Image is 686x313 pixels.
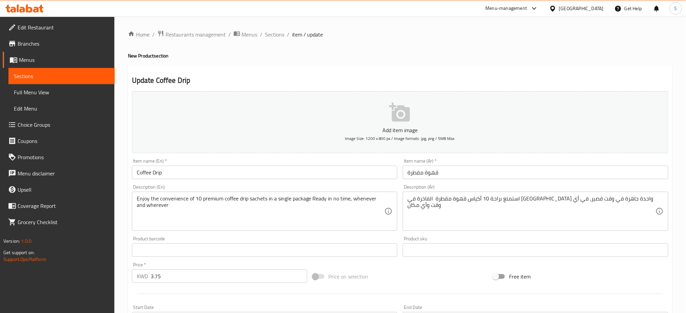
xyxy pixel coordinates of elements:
[3,255,46,264] a: Support.OpsPlatform
[3,19,115,35] a: Edit Restaurant
[329,272,369,281] span: Price on selection
[14,104,109,113] span: Edit Menu
[152,30,155,39] li: /
[3,182,115,198] a: Upsell
[132,75,668,86] h2: Update Coffee Drip
[559,5,604,12] div: [GEOGRAPHIC_DATA]
[403,243,668,257] input: Please enter product sku
[234,30,257,39] a: Menus
[345,135,456,142] span: Image Size: 1200 x 800 px / Image formats: jpg, png / 5MB Max.
[8,84,115,100] a: Full Menu View
[132,243,398,257] input: Please enter product barcode
[3,198,115,214] a: Coverage Report
[407,195,656,227] textarea: استمتع براحة 10 أكياس قهوة مقطرة الفاخرة في [GEOGRAPHIC_DATA] واحدة جاهزة في وقت قصير، في أي وقت ...
[3,149,115,165] a: Promotions
[18,137,109,145] span: Coupons
[14,88,109,96] span: Full Menu View
[151,269,307,283] input: Please enter price
[132,91,668,153] button: Add item imageImage Size: 1200 x 800 px / Image formats: jpg, png / 5MB Max.
[18,153,109,161] span: Promotions
[3,117,115,133] a: Choice Groups
[242,30,257,39] span: Menus
[18,121,109,129] span: Choice Groups
[3,248,35,257] span: Get support on:
[3,35,115,52] a: Branches
[128,52,672,59] h4: New Product section
[18,186,109,194] span: Upsell
[403,166,668,179] input: Enter name Ar
[260,30,262,39] li: /
[3,165,115,182] a: Menu disclaimer
[19,56,109,64] span: Menus
[292,30,323,39] span: item / update
[165,30,226,39] span: Restaurants management
[3,133,115,149] a: Coupons
[132,166,398,179] input: Enter name En
[3,237,20,245] span: Version:
[21,237,31,245] span: 1.0.0
[18,40,109,48] span: Branches
[3,214,115,230] a: Grocery Checklist
[265,30,284,39] a: Sections
[137,195,385,227] textarea: Enjoy the convenience of 10 premium coffee drip sachets in a single package Ready in no time, whe...
[8,68,115,84] a: Sections
[8,100,115,117] a: Edit Menu
[18,169,109,177] span: Menu disclaimer
[509,272,531,281] span: Free item
[157,30,226,39] a: Restaurants management
[14,72,109,80] span: Sections
[128,30,672,39] nav: breadcrumb
[137,272,148,280] p: KWD
[228,30,231,39] li: /
[128,30,150,39] a: Home
[674,5,677,12] span: S
[18,218,109,226] span: Grocery Checklist
[18,202,109,210] span: Coverage Report
[3,52,115,68] a: Menus
[287,30,289,39] li: /
[18,23,109,31] span: Edit Restaurant
[486,4,527,13] div: Menu-management
[142,126,658,134] p: Add item image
